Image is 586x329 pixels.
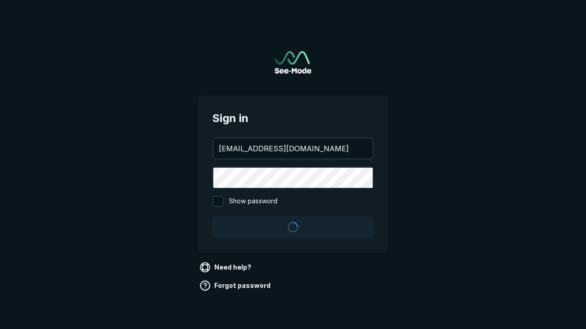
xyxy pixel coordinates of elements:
span: Show password [229,196,277,207]
a: Forgot password [198,278,274,293]
input: your@email.com [213,138,373,159]
a: Go to sign in [275,51,311,74]
img: See-Mode Logo [275,51,311,74]
span: Sign in [212,110,374,127]
a: Need help? [198,260,255,275]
